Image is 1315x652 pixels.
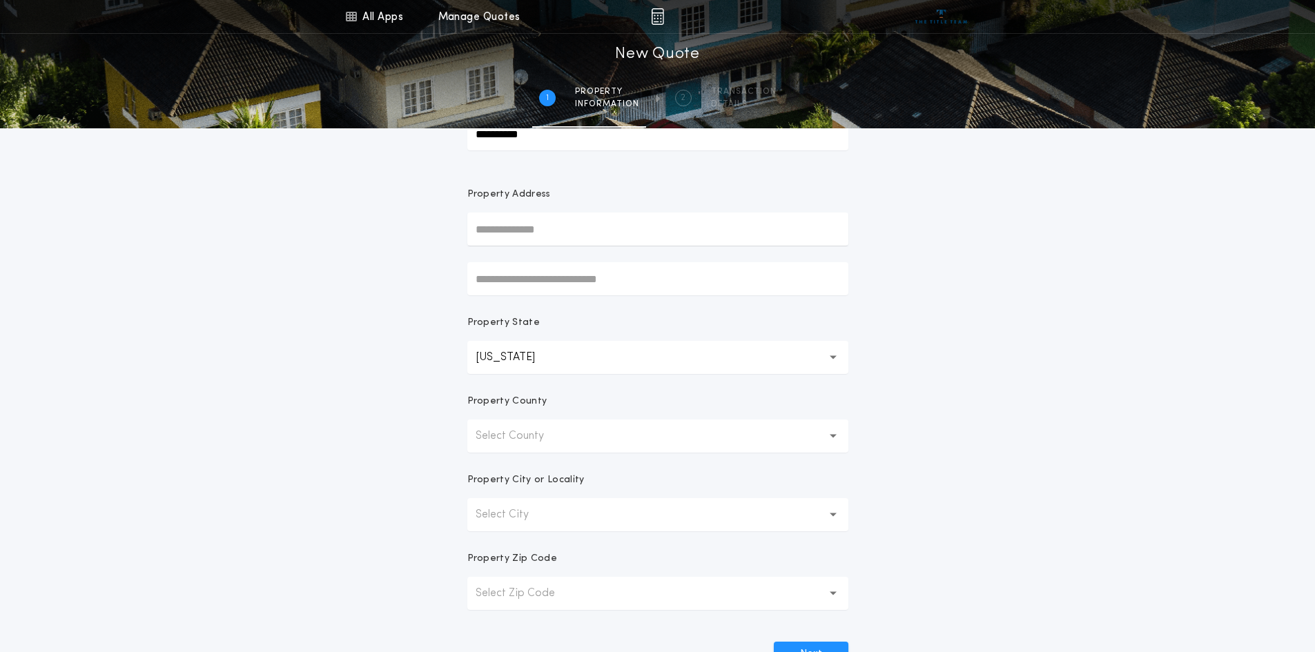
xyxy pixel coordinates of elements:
[681,92,685,103] h2: 2
[467,552,557,566] p: Property Zip Code
[575,86,639,97] span: Property
[615,43,699,66] h1: New Quote
[915,10,967,23] img: vs-icon
[467,473,585,487] p: Property City or Locality
[467,117,848,150] input: Prepared For
[476,349,557,366] p: [US_STATE]
[651,8,664,25] img: img
[467,188,848,201] p: Property Address
[546,92,549,103] h2: 1
[711,99,777,110] span: details
[467,577,848,610] button: Select Zip Code
[467,341,848,374] button: [US_STATE]
[467,316,540,330] p: Property State
[467,395,547,408] p: Property County
[467,419,848,453] button: Select County
[476,585,577,602] p: Select Zip Code
[575,99,639,110] span: information
[476,506,551,523] p: Select City
[711,86,777,97] span: Transaction
[467,498,848,531] button: Select City
[476,428,566,444] p: Select County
